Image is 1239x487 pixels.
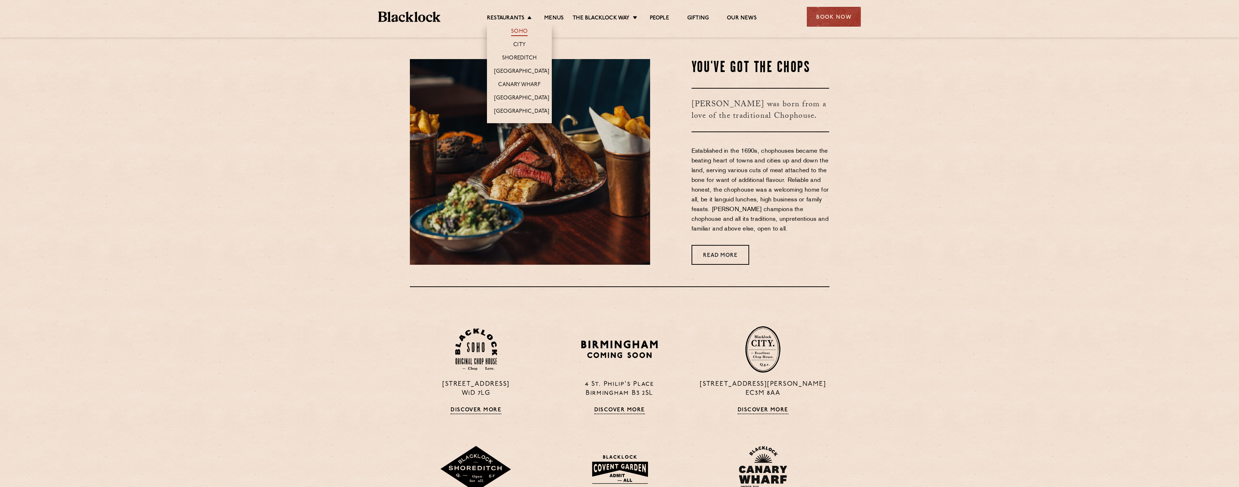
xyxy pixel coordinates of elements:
a: [GEOGRAPHIC_DATA] [494,68,549,76]
p: [STREET_ADDRESS][PERSON_NAME] EC3M 8AA [697,380,829,398]
img: BIRMINGHAM-P22_-e1747915156957.png [580,338,659,361]
h3: [PERSON_NAME] was born from a love of the traditional Chophouse. [692,88,829,132]
a: Our News [727,15,757,23]
a: [GEOGRAPHIC_DATA] [494,95,549,103]
a: Gifting [687,15,709,23]
a: Shoreditch [502,55,537,63]
p: Established in the 1690s, chophouses became the beating heart of towns and cities up and down the... [692,147,829,234]
p: 4 St. Philip's Place Birmingham B3 2SL [553,380,686,398]
a: Restaurants [487,15,524,23]
p: [STREET_ADDRESS] W1D 7LG [410,380,542,398]
div: Book Now [807,7,861,27]
a: People [650,15,669,23]
img: Soho-stamp-default.svg [455,329,497,371]
a: [GEOGRAPHIC_DATA] [494,108,549,116]
img: BL_Textured_Logo-footer-cropped.svg [378,12,440,22]
a: City [513,41,525,49]
a: The Blacklock Way [573,15,630,23]
img: City-stamp-default.svg [745,326,780,373]
a: Discover More [451,407,501,414]
a: Read More [692,245,749,265]
a: Soho [511,28,528,36]
h2: You've Got The Chops [692,59,829,77]
a: Menus [544,15,564,23]
a: Discover More [738,407,788,414]
a: Discover More [594,407,645,414]
a: Canary Wharf [498,81,540,89]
